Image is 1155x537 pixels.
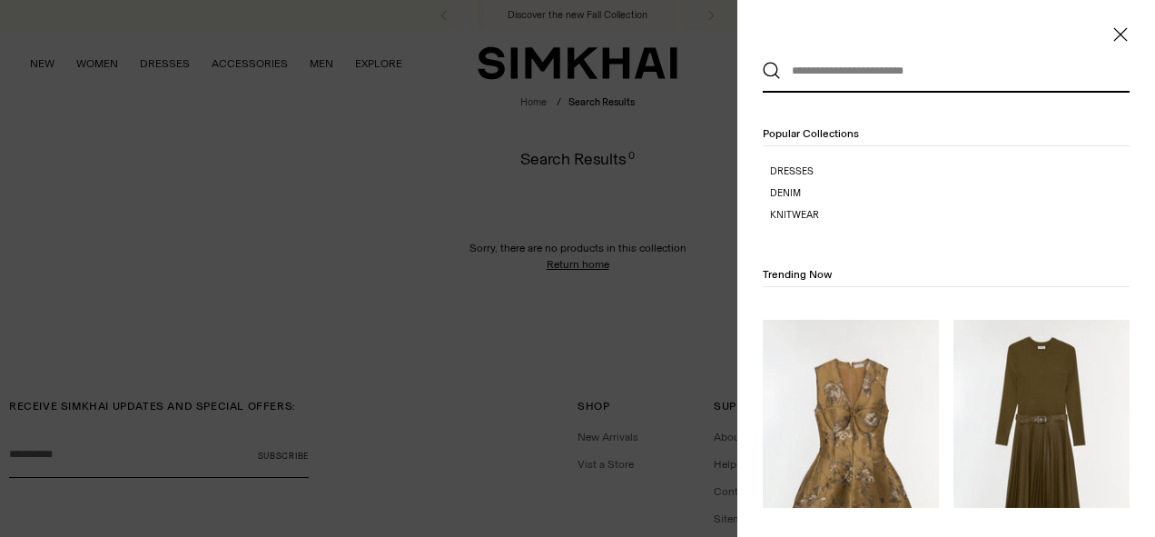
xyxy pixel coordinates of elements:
span: Trending Now [763,268,832,281]
a: Dresses [770,164,1130,179]
button: Close [1111,25,1130,44]
span: Popular Collections [763,127,859,140]
input: What are you looking for? [781,51,1103,91]
a: Denim [770,186,1130,201]
button: Search [763,62,781,80]
a: Knitwear [770,208,1130,223]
